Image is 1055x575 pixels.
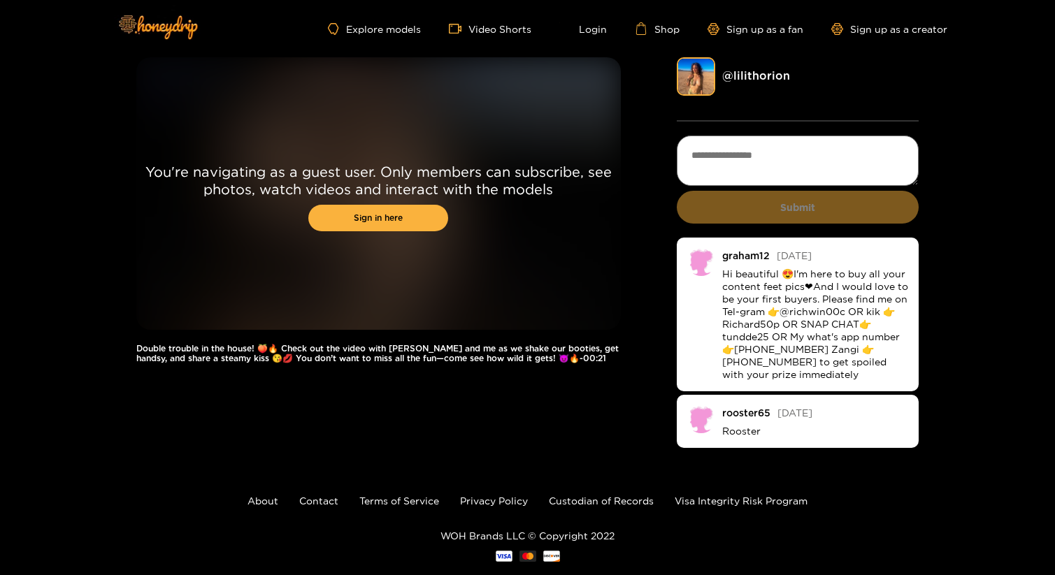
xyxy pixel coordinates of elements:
a: About [247,495,278,506]
p: You're navigating as a guest user. Only members can subscribe, see photos, watch videos and inter... [136,163,621,198]
a: Sign in here [308,205,448,231]
a: Sign up as a fan [708,23,803,35]
a: Custodian of Records [549,495,654,506]
img: no-avatar.png [687,248,715,276]
a: Shop [635,22,680,35]
img: no-avatar.png [687,405,715,433]
p: Rooster [722,425,909,437]
a: Terms of Service [359,495,439,506]
a: Visa Integrity Risk Program [675,495,808,506]
div: graham12 [722,250,770,261]
a: Login [559,22,607,35]
span: video-camera [449,22,468,35]
span: [DATE] [777,250,812,261]
div: rooster65 [722,407,770,418]
img: lilithorion [677,57,715,96]
span: [DATE] [777,407,812,418]
a: Explore models [328,23,420,35]
a: Video Shorts [449,22,531,35]
a: Sign up as a creator [831,23,947,35]
button: Submit [677,191,919,224]
a: Contact [299,495,338,506]
p: Hi beautiful 😍I'm here to buy all your content feet pics❤And I would love to be your first buyers... [722,268,909,381]
a: @ lilithorion [722,69,790,82]
a: Privacy Policy [460,495,528,506]
h1: Double trouble in the house! 🍑🔥 Check out the video with [PERSON_NAME] and me as we shake our boo... [136,344,621,363]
